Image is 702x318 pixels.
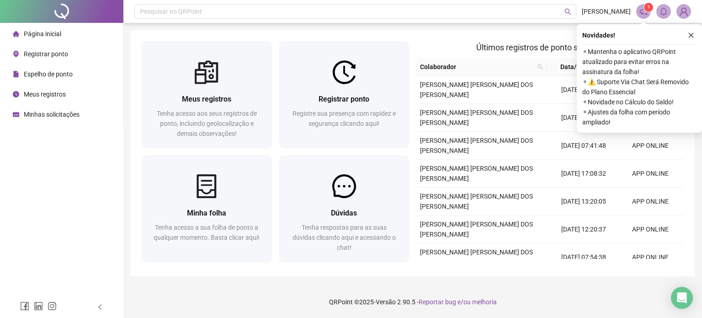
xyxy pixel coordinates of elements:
span: Data/Hora [550,62,601,72]
span: Espelho de ponto [24,70,73,78]
a: Registrar pontoRegistre sua presença com rapidez e segurança clicando aqui! [279,41,409,148]
span: [PERSON_NAME] [PERSON_NAME] DOS [PERSON_NAME] [420,137,533,154]
td: [DATE] 13:16:43 [550,76,617,104]
span: Meus registros [182,95,231,103]
span: notification [639,7,648,16]
span: Registre sua presença com rapidez e segurança clicando aqui! [292,110,396,127]
span: [PERSON_NAME] [PERSON_NAME] DOS [PERSON_NAME] [420,221,533,238]
td: [DATE] 12:20:37 [550,216,617,243]
a: Minha folhaTenha acesso a sua folha de ponto a qualquer momento. Basta clicar aqui! [142,155,272,262]
td: [DATE] 07:54:38 [550,243,617,271]
span: left [97,304,103,310]
span: [PERSON_NAME] [PERSON_NAME] DOS [PERSON_NAME] [420,248,533,266]
div: Open Intercom Messenger [671,287,693,309]
span: search [537,64,543,70]
span: [PERSON_NAME] [PERSON_NAME] DOS [PERSON_NAME] [420,81,533,98]
span: facebook [20,302,29,311]
td: APP ONLINE [617,132,684,160]
span: Colaborador [420,62,534,72]
td: APP ONLINE [617,243,684,271]
span: Últimos registros de ponto sincronizados [476,43,624,52]
span: linkedin [34,302,43,311]
span: Dúvidas [331,209,357,217]
span: 1 [647,4,650,11]
span: Registrar ponto [24,50,68,58]
td: APP ONLINE [617,160,684,188]
span: search [564,8,571,15]
span: schedule [13,111,19,118]
span: Reportar bug e/ou melhoria [419,298,497,306]
span: [PERSON_NAME] [PERSON_NAME] DOS [PERSON_NAME] [420,193,533,210]
span: home [13,31,19,37]
td: APP ONLINE [617,216,684,243]
span: Novidades ! [582,30,615,40]
span: ⚬ Mantenha o aplicativo QRPoint atualizado para evitar erros na assinatura da folha! [582,47,697,77]
td: [DATE] 13:20:05 [550,188,617,216]
span: close [688,32,694,38]
span: Tenha acesso a sua folha de ponto a qualquer momento. Basta clicar aqui! [154,224,260,241]
span: search [536,60,545,74]
span: environment [13,51,19,57]
span: Minhas solicitações [24,111,80,118]
span: instagram [48,302,57,311]
span: Tenha acesso aos seus registros de ponto, incluindo geolocalização e demais observações! [157,110,257,137]
span: clock-circle [13,91,19,97]
span: Meus registros [24,91,66,98]
span: ⚬ ⚠️ Suporte Via Chat Será Removido do Plano Essencial [582,77,697,97]
sup: 1 [644,3,653,12]
span: Página inicial [24,30,61,38]
span: [PERSON_NAME] [PERSON_NAME] DOS [PERSON_NAME] [420,109,533,126]
span: Registrar ponto [319,95,369,103]
th: Data/Hora [547,58,612,76]
a: Meus registrosTenha acesso aos seus registros de ponto, incluindo geolocalização e demais observa... [142,41,272,148]
span: [PERSON_NAME] [PERSON_NAME] DOS [PERSON_NAME] [420,165,533,182]
span: Minha folha [187,209,226,217]
span: [PERSON_NAME] [582,6,631,16]
td: [DATE] 12:16:11 [550,104,617,132]
span: ⚬ Novidade no Cálculo do Saldo! [582,97,697,107]
span: ⚬ Ajustes da folha com período ampliado! [582,107,697,127]
td: [DATE] 17:08:32 [550,160,617,188]
td: APP ONLINE [617,188,684,216]
img: 21642 [677,5,691,18]
span: Versão [376,298,396,306]
span: file [13,71,19,77]
span: bell [659,7,668,16]
a: DúvidasTenha respostas para as suas dúvidas clicando aqui e acessando o chat! [279,155,409,262]
footer: QRPoint © 2025 - 2.90.5 - [123,286,702,318]
td: [DATE] 07:41:48 [550,132,617,160]
span: Tenha respostas para as suas dúvidas clicando aqui e acessando o chat! [292,224,396,251]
